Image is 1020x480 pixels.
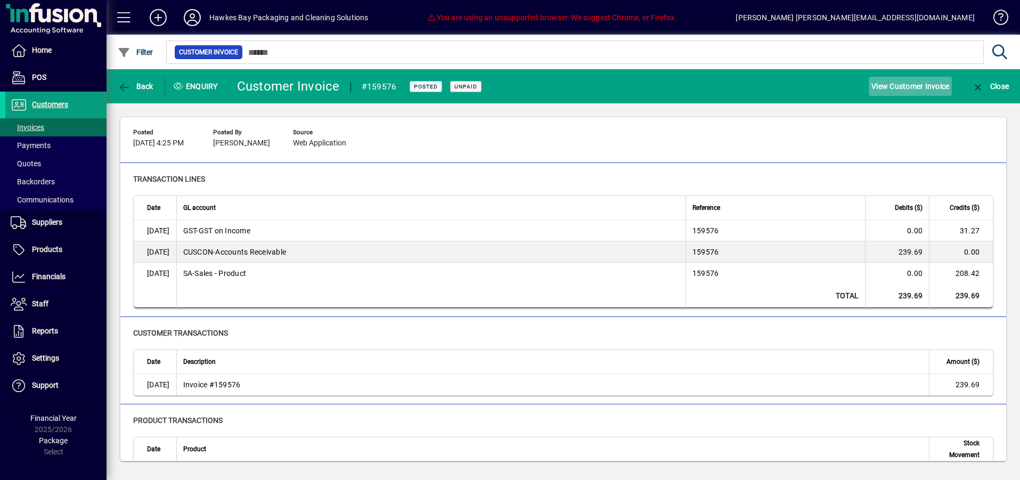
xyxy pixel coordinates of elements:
span: Financials [32,272,66,281]
span: Products [32,245,62,254]
span: Back [118,82,153,91]
td: 0.00 [865,220,929,241]
td: 0.00 [929,241,993,263]
a: Reports [5,318,107,345]
span: Stock Movement [936,437,980,461]
td: 208.42 [929,263,993,284]
span: POS [32,73,46,82]
a: Backorders [5,173,107,191]
td: [DATE] [134,374,176,395]
span: Suppliers [32,218,62,226]
span: Customers [32,100,68,109]
div: Enquiry [165,78,229,95]
div: Customer Invoice [237,78,340,95]
a: Invoices [5,118,107,136]
span: Product transactions [133,416,223,425]
div: Hawkes Bay Packaging and Cleaning Solutions [209,9,369,26]
span: Filter [118,48,153,56]
span: Close [972,82,1009,91]
span: Web Application [293,139,346,148]
td: [DATE] [134,220,176,241]
span: View Customer Invoice [871,78,949,95]
span: You are using an unsupported browser. We suggest Chrome, or Firefox. [427,13,676,22]
span: Credits ($) [950,202,980,214]
span: GST on Income [183,225,250,236]
a: Products [5,237,107,263]
span: Customer Invoice [179,47,238,58]
a: Home [5,37,107,64]
span: Payments [11,141,51,150]
button: Close [969,77,1011,96]
button: Back [115,77,156,96]
span: Communications [11,196,74,204]
span: Source [293,129,357,136]
a: Knowledge Base [985,2,1007,37]
span: Transaction lines [133,175,205,183]
span: Product [183,443,206,455]
span: Settings [32,354,59,362]
span: Date [147,202,160,214]
span: Posted [133,129,197,136]
span: Reference [692,202,720,214]
a: Settings [5,345,107,372]
div: #159576 [362,78,397,95]
span: Unpaid [454,83,477,90]
span: [DATE] 4:25 PM [133,139,184,148]
span: GL account [183,202,216,214]
span: Reports [32,327,58,335]
td: 239.69 [929,374,993,395]
td: 159576 [686,220,865,241]
app-page-header-button: Back [107,77,165,96]
span: Staff [32,299,48,308]
td: 159576 [686,241,865,263]
span: Backorders [11,177,55,186]
span: Home [32,46,52,54]
td: Invoice #159576 [176,374,929,395]
td: [DATE] [134,263,176,284]
td: Total [686,284,865,308]
a: POS [5,64,107,91]
a: Communications [5,191,107,209]
td: 159576 [686,263,865,284]
span: Date [147,356,160,368]
span: Support [32,381,59,389]
span: Date [147,443,160,455]
button: Filter [115,43,156,62]
span: Amount ($) [946,356,980,368]
button: Add [141,8,175,27]
td: 31.27 [929,220,993,241]
span: Debits ($) [895,202,923,214]
td: [DATE] [134,241,176,263]
span: Accounts Receivable [183,247,287,257]
span: [PERSON_NAME] [213,139,270,148]
span: Package [39,436,68,445]
a: Staff [5,291,107,318]
span: customer transactions [133,329,228,337]
td: 239.69 [865,241,929,263]
td: 239.69 [865,284,929,308]
a: Payments [5,136,107,154]
span: Quotes [11,159,41,168]
button: Profile [175,8,209,27]
button: View Customer Invoice [869,77,952,96]
app-page-header-button: Close enquiry [960,77,1020,96]
a: Support [5,372,107,399]
span: Invoices [11,123,44,132]
div: [PERSON_NAME] [PERSON_NAME][EMAIL_ADDRESS][DOMAIN_NAME] [736,9,975,26]
td: 239.69 [929,284,993,308]
span: Posted [414,83,438,90]
span: Posted by [213,129,277,136]
span: Sales - Product [183,268,247,279]
span: Financial Year [30,414,77,422]
a: Suppliers [5,209,107,236]
span: Description [183,356,216,368]
td: 0.00 [865,263,929,284]
a: Quotes [5,154,107,173]
a: Financials [5,264,107,290]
